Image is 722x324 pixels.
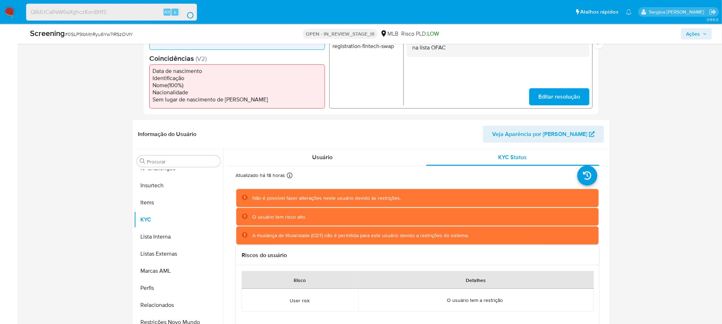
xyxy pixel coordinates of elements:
[626,9,632,15] a: Notificações
[380,30,398,38] div: MLB
[180,7,194,17] button: search-icon
[134,262,223,279] button: Marcas AML
[30,27,65,39] b: Screening
[134,194,223,211] button: Items
[134,211,223,228] button: KYC
[134,279,223,297] button: Perfis
[134,297,223,314] button: Relacionados
[236,172,285,179] p: Atualizado há 18 horas
[709,8,717,16] a: Sair
[26,7,197,17] input: Pesquise usuários ou casos...
[499,153,527,161] span: KYC Status
[686,28,700,40] span: Ações
[134,228,223,245] button: Lista Interna
[134,177,223,194] button: Insurtech
[303,29,377,39] p: OPEN - IN_REVIEW_STAGE_III
[140,158,145,164] button: Procurar
[138,131,196,138] h1: Informação do Usuário
[401,30,439,38] span: Risco PLD:
[312,153,332,161] span: Usuário
[427,30,439,38] span: LOW
[649,9,707,15] p: sergina.neta@mercadolivre.com
[492,126,587,143] span: Veja Aparência por [PERSON_NAME]
[164,9,170,15] span: Alt
[174,9,176,15] span: s
[483,126,604,143] button: Veja Aparência por [PERSON_NAME]
[581,8,619,16] span: Atalhos rápidos
[147,158,217,165] input: Procurar
[681,28,712,40] button: Ações
[134,245,223,262] button: Listas Externas
[65,31,133,38] span: # 0SLP9IbMnRyu6Yw7IRSzOVrY
[707,17,718,22] span: 3.155.0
